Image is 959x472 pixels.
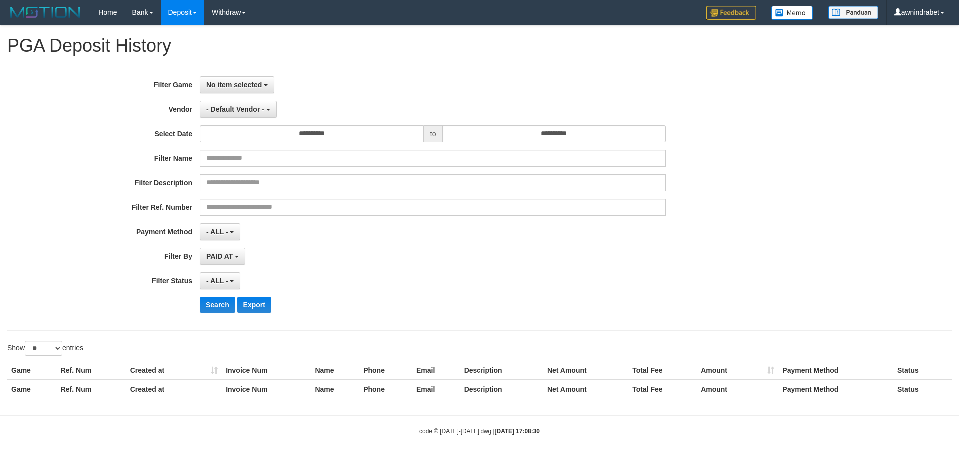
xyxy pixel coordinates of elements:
th: Phone [359,380,412,398]
span: - ALL - [206,277,228,285]
th: Created at [126,361,222,380]
th: Description [460,361,543,380]
h1: PGA Deposit History [7,36,952,56]
th: Description [460,380,543,398]
th: Phone [359,361,412,380]
th: Game [7,361,57,380]
button: - Default Vendor - [200,101,277,118]
button: Search [200,297,235,313]
button: PAID AT [200,248,245,265]
th: Status [893,380,952,398]
th: Payment Method [778,380,893,398]
small: code © [DATE]-[DATE] dwg | [419,428,540,435]
img: Button%20Memo.svg [771,6,813,20]
img: MOTION_logo.png [7,5,83,20]
label: Show entries [7,341,83,356]
img: Feedback.jpg [706,6,756,20]
th: Amount [697,380,778,398]
th: Invoice Num [222,361,311,380]
th: Total Fee [628,361,697,380]
th: Status [893,361,952,380]
button: Export [237,297,271,313]
th: Total Fee [628,380,697,398]
th: Email [412,380,460,398]
th: Ref. Num [57,380,126,398]
th: Amount [697,361,778,380]
select: Showentries [25,341,62,356]
th: Created at [126,380,222,398]
span: - ALL - [206,228,228,236]
span: No item selected [206,81,262,89]
th: Net Amount [543,380,628,398]
th: Name [311,361,359,380]
th: Name [311,380,359,398]
th: Invoice Num [222,380,311,398]
span: to [424,125,443,142]
button: - ALL - [200,223,240,240]
button: - ALL - [200,272,240,289]
button: No item selected [200,76,274,93]
th: Payment Method [778,361,893,380]
th: Net Amount [543,361,628,380]
img: panduan.png [828,6,878,19]
span: PAID AT [206,252,233,260]
th: Email [412,361,460,380]
th: Game [7,380,57,398]
span: - Default Vendor - [206,105,264,113]
th: Ref. Num [57,361,126,380]
strong: [DATE] 17:08:30 [495,428,540,435]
